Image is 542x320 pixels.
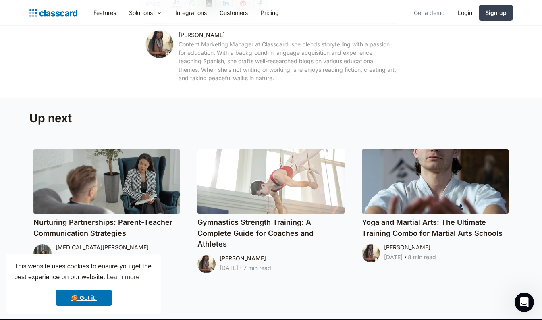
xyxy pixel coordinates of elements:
div: Solutions [129,8,153,17]
a: home [29,7,77,19]
div: 8 min read [408,252,436,262]
div: [DATE] [220,263,238,273]
div: ‧ [74,252,79,264]
a: Nurturing Partnerships: Parent-Teacher Communication Strategies[MEDICAL_DATA][PERSON_NAME][DATE]‧... [29,145,185,278]
iframe: Intercom live chat [515,293,534,312]
h3: Up next [29,111,513,125]
h4: Gymnastics Strength Training: A Complete Guide for Coaches and Athletes [197,217,345,249]
div: Sign up [485,8,507,17]
div: ‧ [238,263,243,274]
a: Yoga and Martial Arts: The Ultimate Training Combo for Martial Arts Schools[PERSON_NAME][DATE]‧8 ... [358,145,513,278]
a: Login [451,4,479,22]
span: This website uses cookies to ensure you get the best experience on our website. [14,262,154,283]
div: Content Marketing Manager at Classcard, she blends storytelling with a passion for education. Wit... [179,40,397,82]
h4: Nurturing Partnerships: Parent-Teacher Communication Strategies [33,217,181,239]
a: Features [87,4,123,22]
div: [DATE] [56,252,74,262]
a: Integrations [169,4,213,22]
div: ‧ [403,252,408,264]
div: cookieconsent [6,254,161,314]
a: Gymnastics Strength Training: A Complete Guide for Coaches and Athletes[PERSON_NAME][DATE]‧7 min ... [193,145,349,278]
div: [PERSON_NAME] [384,243,430,252]
div: [PERSON_NAME] [179,30,225,40]
h4: Yoga and Martial Arts: The Ultimate Training Combo for Martial Arts Schools [362,217,509,239]
a: dismiss cookie message [56,290,112,306]
a: learn more about cookies [105,271,141,283]
a: Customers [213,4,254,22]
div: 7 min read [243,263,271,273]
a: Sign up [479,5,513,21]
div: [MEDICAL_DATA][PERSON_NAME] [56,243,149,252]
a: Pricing [254,4,285,22]
div: [PERSON_NAME] [220,254,266,263]
a: Get a demo [407,4,451,22]
div: Solutions [123,4,169,22]
div: 7 min read [79,252,107,262]
div: [DATE] [384,252,403,262]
